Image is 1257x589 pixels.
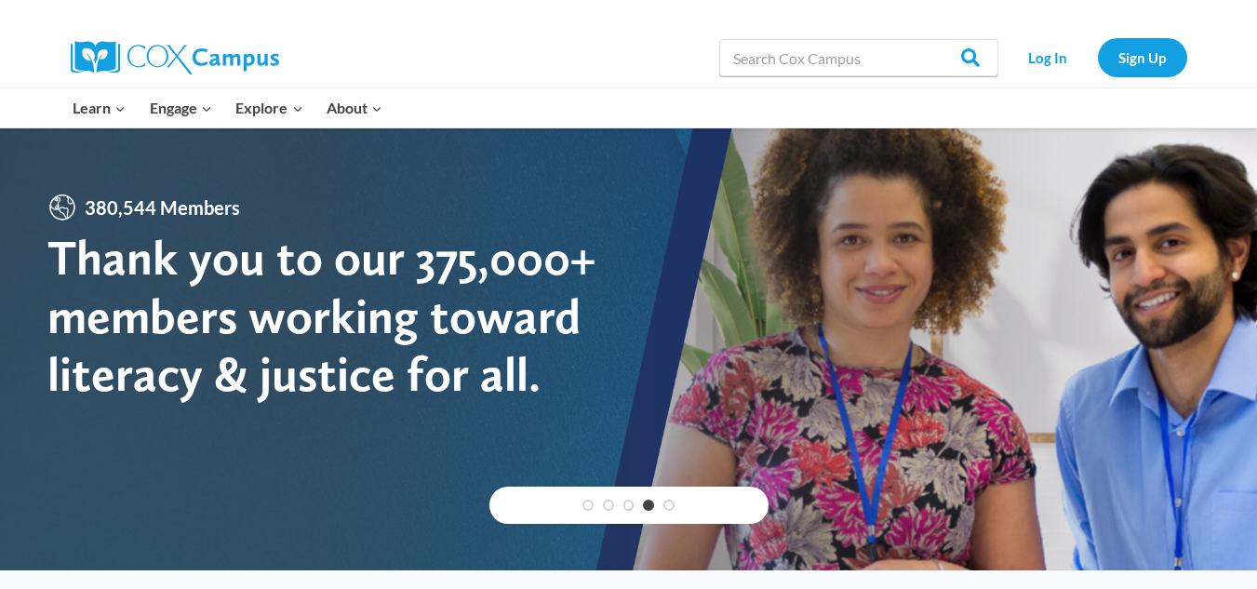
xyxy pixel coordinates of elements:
span: Explore [235,96,302,120]
div: Thank you to our 375,000+ members working toward literacy & justice for all. [47,229,629,403]
span: Engage [150,96,212,120]
a: 2 [603,500,614,511]
span: About [327,96,382,120]
nav: Primary Navigation [61,88,394,127]
img: Cox Campus [71,41,279,74]
a: 4 [643,500,654,511]
a: Sign Up [1098,38,1187,76]
nav: Secondary Navigation [1008,38,1187,76]
a: 5 [663,500,675,511]
span: 380,544 Members [77,193,247,222]
span: Learn [73,96,126,120]
a: 1 [582,500,594,511]
a: 3 [623,500,635,511]
a: Log In [1008,38,1089,76]
input: Search Cox Campus [719,39,998,76]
